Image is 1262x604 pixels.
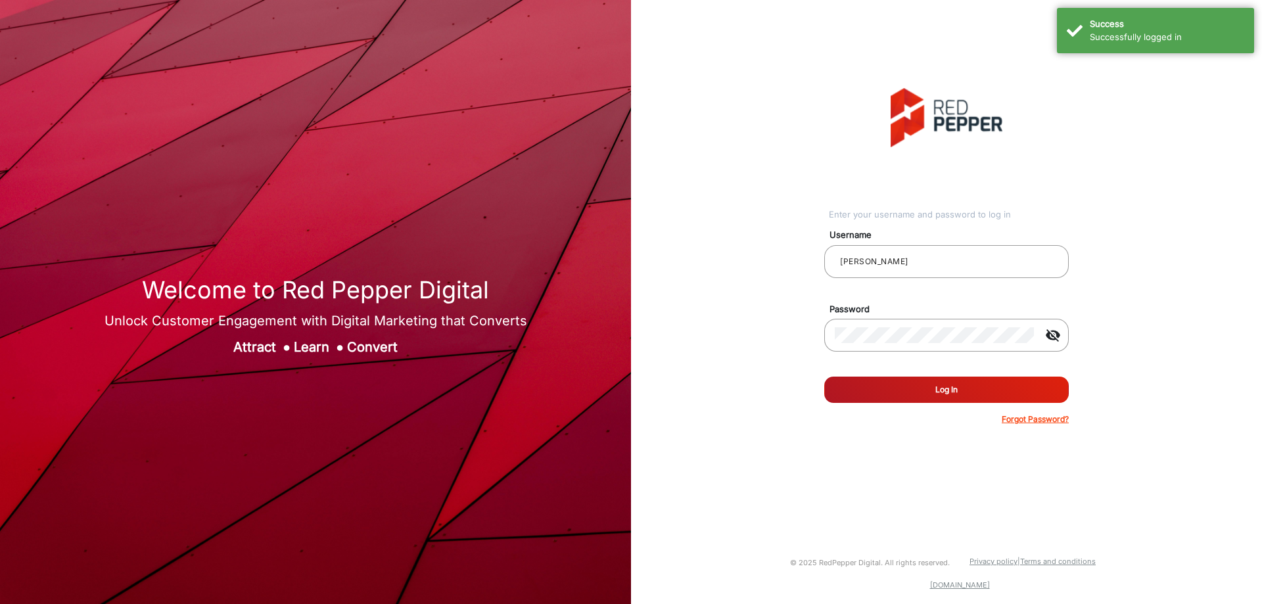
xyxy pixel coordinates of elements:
[1017,557,1020,566] a: |
[1002,413,1069,425] p: Forgot Password?
[891,88,1002,147] img: vmg-logo
[1020,557,1096,566] a: Terms and conditions
[829,208,1069,221] div: Enter your username and password to log in
[1090,18,1244,31] div: Success
[824,377,1069,403] button: Log In
[970,557,1017,566] a: Privacy policy
[790,558,950,567] small: © 2025 RedPepper Digital. All rights reserved.
[820,303,1084,316] mat-label: Password
[105,276,527,304] h1: Welcome to Red Pepper Digital
[930,580,990,590] a: [DOMAIN_NAME]
[835,254,1058,269] input: Your username
[105,311,527,331] div: Unlock Customer Engagement with Digital Marketing that Converts
[336,339,344,355] span: ●
[1090,31,1244,44] div: Successfully logged in
[105,337,527,357] div: Attract Learn Convert
[820,229,1084,242] mat-label: Username
[1037,327,1069,343] mat-icon: visibility_off
[283,339,291,355] span: ●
